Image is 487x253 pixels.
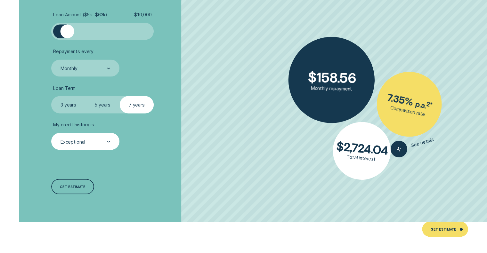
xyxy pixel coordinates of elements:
span: Repayments every [53,48,93,54]
button: See details [389,131,436,159]
label: 7 years [120,96,154,113]
a: Get estimate [51,179,94,194]
label: 3 years [51,96,85,113]
a: Get Estimate [422,221,468,237]
div: Exceptional [61,139,85,145]
span: Loan Amount ( $5k - $63k ) [53,12,107,17]
span: See details [410,136,435,148]
label: 5 years [85,96,120,113]
span: My credit history is [53,122,94,127]
span: $ 10,000 [134,12,152,17]
div: Monthly [61,65,77,71]
span: Loan Term [53,85,76,91]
